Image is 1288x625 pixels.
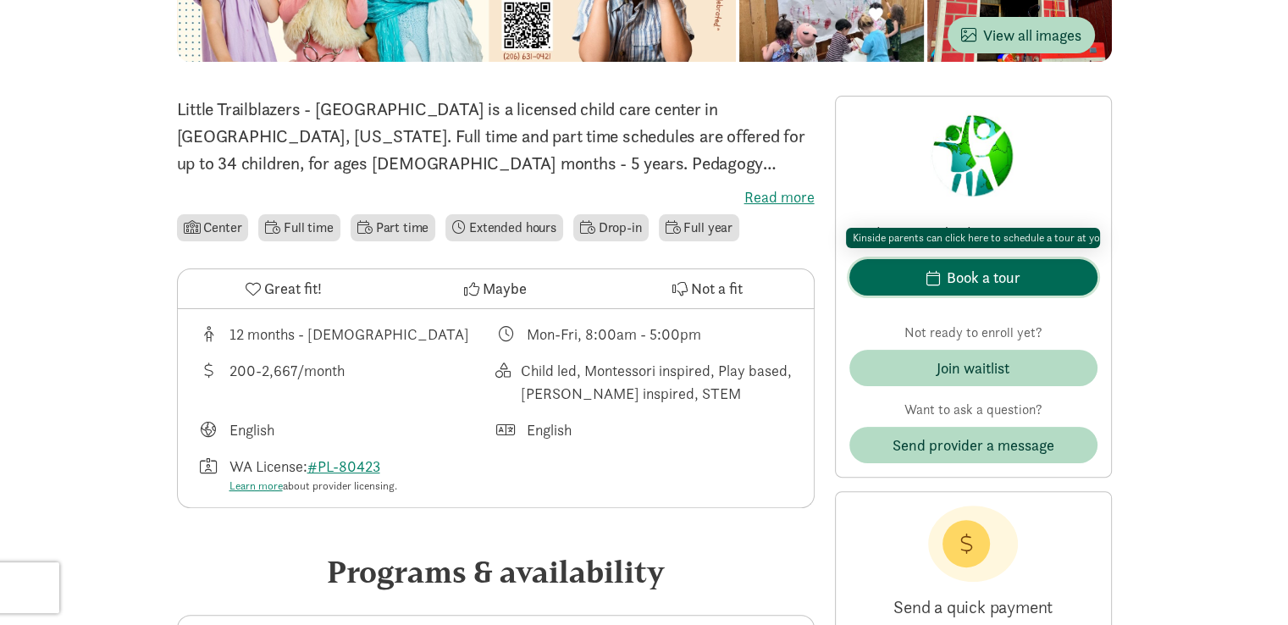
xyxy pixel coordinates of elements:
div: Kinside parents can click here to schedule a tour at your location. [853,230,1093,246]
button: Maybe [390,269,601,308]
span: Send provider a message [893,434,1054,456]
div: about provider licensing. [229,478,397,495]
button: Book a tour [849,259,1097,296]
div: 12 months - [DEMOGRAPHIC_DATA] [229,323,469,346]
div: Languages taught [198,418,496,441]
label: Read more [177,187,815,207]
p: Want to ask a question? [849,400,1097,420]
div: License number [198,455,496,495]
li: Extended hours [445,214,563,241]
button: Join waitlist [849,350,1097,386]
div: This provider's education philosophy [495,359,793,405]
div: Average tuition for this program [198,359,496,405]
p: This provider has open spots! [849,222,1097,246]
button: View all images [948,17,1095,53]
li: Center [177,214,249,241]
span: Great fit! [264,277,322,300]
a: Learn more [229,478,283,493]
span: Not a fit [691,277,743,300]
img: Provider logo [926,110,1020,202]
li: Part time [351,214,435,241]
div: 200-2,667/month [229,359,345,405]
button: Not a fit [601,269,813,308]
li: Full year [659,214,739,241]
div: Child led, Montessori inspired, Play based, [PERSON_NAME] inspired, STEM [521,359,793,405]
div: Book a tour [947,266,1020,289]
div: Join waitlist [937,357,1009,379]
button: Great fit! [178,269,390,308]
div: English [527,418,572,441]
li: Full time [258,214,340,241]
p: Not ready to enroll yet? [849,323,1097,343]
p: Little Trailblazers - [GEOGRAPHIC_DATA] is a licensed child care center in [GEOGRAPHIC_DATA], [US... [177,96,815,177]
span: Maybe [483,277,527,300]
span: View all images [961,24,1081,47]
a: #PL-80423 [307,456,380,476]
div: Age range for children that this provider cares for [198,323,496,346]
button: Send provider a message [849,427,1097,463]
div: Mon-Fri, 8:00am - 5:00pm [527,323,701,346]
div: Class schedule [495,323,793,346]
div: English [229,418,274,441]
div: WA License: [229,455,397,495]
li: Drop-in [573,214,649,241]
div: Programs & availability [177,549,815,595]
div: Languages spoken [495,418,793,441]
